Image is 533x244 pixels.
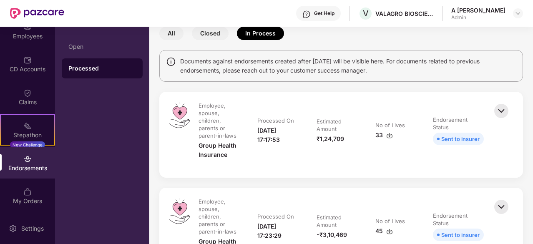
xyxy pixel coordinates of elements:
div: New Challenge [10,141,45,148]
div: [DATE] 17:17:53 [257,126,299,144]
img: New Pazcare Logo [10,8,64,19]
img: svg+xml;base64,PHN2ZyBpZD0iTXlfT3JkZXJzIiBkYXRhLW5hbWU9Ik15IE9yZGVycyIgeG1sbnM9Imh0dHA6Ly93d3cudz... [23,188,32,196]
img: svg+xml;base64,PHN2ZyBpZD0iRG93bmxvYWQtMzJ4MzIiIHhtbG5zPSJodHRwOi8vd3d3LnczLm9yZy8yMDAwL3N2ZyIgd2... [386,132,393,139]
div: Group Health Insurance [199,141,241,159]
div: Processed On [257,117,294,124]
img: svg+xml;base64,PHN2ZyB4bWxucz0iaHR0cDovL3d3dy53My5vcmcvMjAwMC9zdmciIHdpZHRoPSIyMSIgaGVpZ2h0PSIyMC... [23,122,32,130]
div: 33 [375,131,393,140]
div: Employee, spouse, children, parents or parent-in-laws [199,102,239,139]
img: svg+xml;base64,PHN2ZyBpZD0iQmFjay0zMngzMiIgeG1sbnM9Imh0dHA6Ly93d3cudzMub3JnLzIwMDAvc3ZnIiB3aWR0aD... [492,102,510,120]
img: svg+xml;base64,PHN2ZyB4bWxucz0iaHR0cDovL3d3dy53My5vcmcvMjAwMC9zdmciIHdpZHRoPSI0OS4zMiIgaGVpZ2h0PS... [169,102,190,128]
img: svg+xml;base64,PHN2ZyBpZD0iQ2xhaW0iIHhtbG5zPSJodHRwOi8vd3d3LnczLm9yZy8yMDAwL3N2ZyIgd2lkdGg9IjIwIi... [23,89,32,97]
img: svg+xml;base64,PHN2ZyBpZD0iRW5kb3JzZW1lbnRzIiB4bWxucz0iaHR0cDovL3d3dy53My5vcmcvMjAwMC9zdmciIHdpZH... [23,155,32,163]
div: Settings [19,224,46,233]
div: Processed On [257,213,294,220]
div: Estimated Amount [317,118,357,133]
div: Open [68,43,136,50]
div: No of Lives [375,217,405,225]
div: VALAGRO BIOSCIENCES [375,10,434,18]
div: Sent to insurer [441,134,480,143]
button: In Process [237,27,284,40]
img: svg+xml;base64,PHN2ZyBpZD0iRHJvcGRvd24tMzJ4MzIiIHhtbG5zPSJodHRwOi8vd3d3LnczLm9yZy8yMDAwL3N2ZyIgd2... [515,10,521,17]
div: -₹3,10,469 [317,230,347,239]
div: Sent to insurer [441,230,480,239]
button: All [159,27,184,40]
div: Get Help [314,10,334,17]
img: svg+xml;base64,PHN2ZyBpZD0iRG93bmxvYWQtMzJ4MzIiIHhtbG5zPSJodHRwOi8vd3d3LnczLm9yZy8yMDAwL3N2ZyIgd2... [386,228,393,235]
div: Admin [451,14,505,21]
div: [DATE] 17:23:29 [257,222,299,240]
img: svg+xml;base64,PHN2ZyBpZD0iQmFjay0zMngzMiIgeG1sbnM9Imh0dHA6Ly93d3cudzMub3JnLzIwMDAvc3ZnIiB3aWR0aD... [492,198,510,216]
div: A [PERSON_NAME] [451,6,505,14]
div: 45 [375,226,393,236]
div: Employee, spouse, children, parents or parent-in-laws [199,198,239,235]
img: svg+xml;base64,PHN2ZyBpZD0iSW5mbyIgeG1sbnM9Imh0dHA6Ly93d3cudzMub3JnLzIwMDAvc3ZnIiB3aWR0aD0iMTQiIG... [166,57,176,67]
div: Estimated Amount [317,214,357,229]
div: Stepathon [1,131,54,139]
div: Endorsement Status [433,116,482,131]
button: Closed [192,27,229,40]
span: Documents against endorsements created after [DATE] will be visible here. For documents related t... [180,57,516,75]
div: ₹1,24,709 [317,134,344,143]
img: svg+xml;base64,PHN2ZyB4bWxucz0iaHR0cDovL3d3dy53My5vcmcvMjAwMC9zdmciIHdpZHRoPSI0OS4zMiIgaGVpZ2h0PS... [169,198,190,224]
img: svg+xml;base64,PHN2ZyBpZD0iRW1wbG95ZWVzIiB4bWxucz0iaHR0cDovL3d3dy53My5vcmcvMjAwMC9zdmciIHdpZHRoPS... [23,23,32,31]
img: svg+xml;base64,PHN2ZyBpZD0iU2V0dGluZy0yMHgyMCIgeG1sbnM9Imh0dHA6Ly93d3cudzMub3JnLzIwMDAvc3ZnIiB3aW... [9,224,17,233]
img: svg+xml;base64,PHN2ZyBpZD0iQ0RfQWNjb3VudHMiIGRhdGEtbmFtZT0iQ0QgQWNjb3VudHMiIHhtbG5zPSJodHRwOi8vd3... [23,56,32,64]
span: V [363,8,369,18]
div: No of Lives [375,121,405,129]
img: svg+xml;base64,PHN2ZyBpZD0iSGVscC0zMngzMiIgeG1sbnM9Imh0dHA6Ly93d3cudzMub3JnLzIwMDAvc3ZnIiB3aWR0aD... [302,10,311,18]
div: Processed [68,64,136,73]
div: Endorsement Status [433,212,482,227]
